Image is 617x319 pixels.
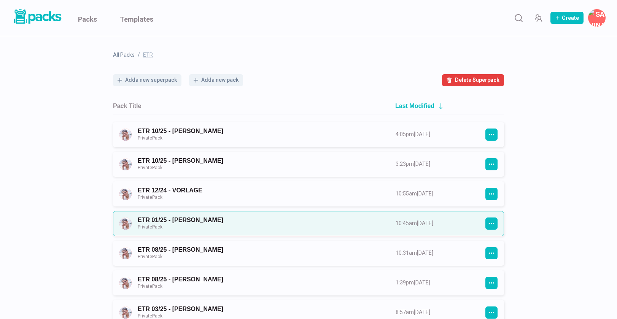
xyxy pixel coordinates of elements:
h2: Last Modified [395,102,434,110]
button: Search [511,10,526,25]
span: / [138,51,140,59]
span: ETR [143,51,153,59]
button: Adda new superpack [113,74,181,86]
a: Packs logo [11,8,63,28]
a: All Packs [113,51,135,59]
nav: breadcrumb [113,51,504,59]
button: Manage Team Invites [531,10,546,25]
button: Delete Superpack [442,74,504,86]
button: Adda new pack [189,74,243,86]
img: Packs logo [11,8,63,25]
h2: Pack Title [113,102,141,110]
button: Create Pack [550,12,584,24]
button: Savina Tilmann [588,9,606,27]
